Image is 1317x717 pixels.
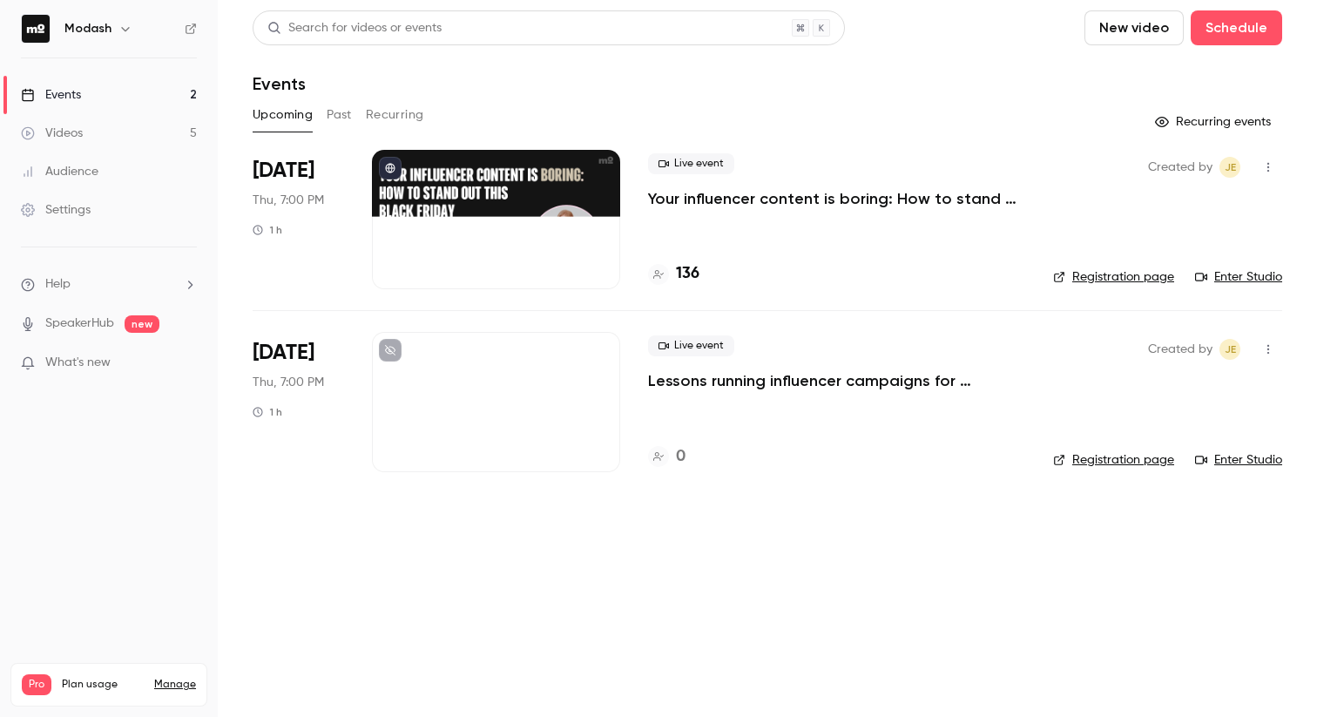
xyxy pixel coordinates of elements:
div: 1 h [253,223,282,237]
a: Enter Studio [1195,268,1282,286]
a: 136 [648,262,699,286]
span: Live event [648,335,734,356]
span: JE [1225,339,1236,360]
h6: Modash [64,20,111,37]
a: Enter Studio [1195,451,1282,469]
span: Thu, 7:00 PM [253,374,324,391]
span: Thu, 7:00 PM [253,192,324,209]
div: Audience [21,163,98,180]
span: [DATE] [253,157,314,185]
li: help-dropdown-opener [21,275,197,294]
div: 1 h [253,405,282,419]
span: new [125,315,159,333]
img: Modash [22,15,50,43]
a: SpeakerHub [45,315,114,333]
h1: Events [253,73,306,94]
div: Sep 18 Thu, 7:00 PM (Europe/London) [253,332,344,471]
a: Manage [154,678,196,692]
div: Settings [21,201,91,219]
a: Registration page [1053,451,1174,469]
span: Created by [1148,157,1212,178]
div: Aug 28 Thu, 7:00 PM (Europe/London) [253,150,344,289]
span: Jack Eaton [1219,157,1240,178]
span: Help [45,275,71,294]
button: Schedule [1191,10,1282,45]
span: JE [1225,157,1236,178]
span: Created by [1148,339,1212,360]
button: Recurring events [1147,108,1282,136]
span: [DATE] [253,339,314,367]
a: Lessons running influencer campaigns for Gymshark & Elemis during Q4 [648,370,1025,391]
span: Plan usage [62,678,144,692]
button: Recurring [366,101,424,129]
a: 0 [648,445,686,469]
button: Past [327,101,352,129]
span: Pro [22,674,51,695]
div: Events [21,86,81,104]
a: Your influencer content is boring: How to stand out this [DATE][DATE] [648,188,1025,209]
span: What's new [45,354,111,372]
div: Search for videos or events [267,19,442,37]
span: Jack Eaton [1219,339,1240,360]
div: Videos [21,125,83,142]
button: New video [1084,10,1184,45]
span: Live event [648,153,734,174]
button: Upcoming [253,101,313,129]
h4: 136 [676,262,699,286]
a: Registration page [1053,268,1174,286]
h4: 0 [676,445,686,469]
